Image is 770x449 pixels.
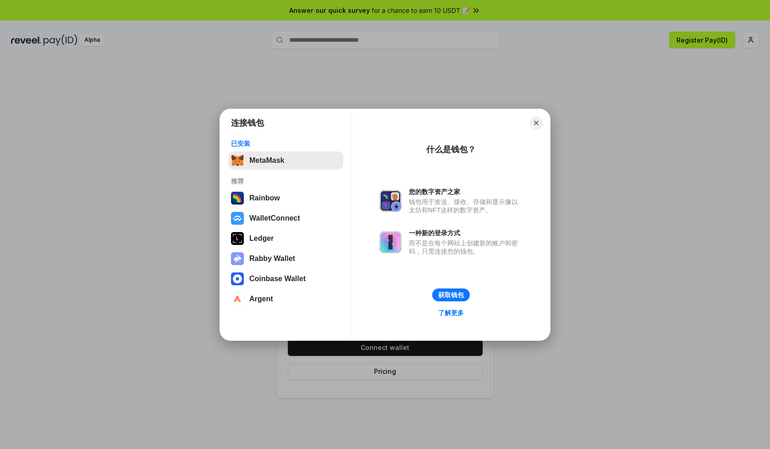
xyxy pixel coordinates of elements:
[231,272,244,285] img: svg+xml,%3Csvg%20width%3D%2228%22%20height%3D%2228%22%20viewBox%3D%220%200%2028%2028%22%20fill%3D...
[228,209,343,227] button: WalletConnect
[228,151,343,170] button: MetaMask
[438,309,464,317] div: 了解更多
[409,239,522,255] div: 而不是在每个网站上创建新的账户和密码，只需连接您的钱包。
[249,234,274,243] div: Ledger
[379,190,401,212] img: svg+xml,%3Csvg%20xmlns%3D%22http%3A%2F%2Fwww.w3.org%2F2000%2Fsvg%22%20fill%3D%22none%22%20viewBox...
[409,188,522,196] div: 您的数字资产之家
[228,270,343,288] button: Coinbase Wallet
[379,231,401,253] img: svg+xml,%3Csvg%20xmlns%3D%22http%3A%2F%2Fwww.w3.org%2F2000%2Fsvg%22%20fill%3D%22none%22%20viewBox...
[231,117,264,128] h1: 连接钱包
[231,232,244,245] img: svg+xml,%3Csvg%20xmlns%3D%22http%3A%2F%2Fwww.w3.org%2F2000%2Fsvg%22%20width%3D%2228%22%20height%3...
[231,293,244,305] img: svg+xml,%3Csvg%20width%3D%2228%22%20height%3D%2228%22%20viewBox%3D%220%200%2028%2028%22%20fill%3D...
[249,275,306,283] div: Coinbase Wallet
[231,139,341,148] div: 已安装
[231,154,244,167] img: svg+xml,%3Csvg%20fill%3D%22none%22%20height%3D%2233%22%20viewBox%3D%220%200%2035%2033%22%20width%...
[231,177,341,185] div: 推荐
[228,189,343,207] button: Rainbow
[249,194,280,202] div: Rainbow
[249,156,284,165] div: MetaMask
[249,214,300,222] div: WalletConnect
[228,249,343,268] button: Rabby Wallet
[249,255,295,263] div: Rabby Wallet
[438,291,464,299] div: 获取钱包
[409,229,522,237] div: 一种新的登录方式
[530,116,543,129] button: Close
[231,252,244,265] img: svg+xml,%3Csvg%20xmlns%3D%22http%3A%2F%2Fwww.w3.org%2F2000%2Fsvg%22%20fill%3D%22none%22%20viewBox...
[432,288,470,301] button: 获取钱包
[231,192,244,205] img: svg+xml,%3Csvg%20width%3D%22120%22%20height%3D%22120%22%20viewBox%3D%220%200%20120%20120%22%20fil...
[426,144,476,155] div: 什么是钱包？
[433,307,469,319] a: 了解更多
[228,229,343,248] button: Ledger
[249,295,273,303] div: Argent
[231,212,244,225] img: svg+xml,%3Csvg%20width%3D%2228%22%20height%3D%2228%22%20viewBox%3D%220%200%2028%2028%22%20fill%3D...
[409,198,522,214] div: 钱包用于发送、接收、存储和显示像以太坊和NFT这样的数字资产。
[228,290,343,308] button: Argent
